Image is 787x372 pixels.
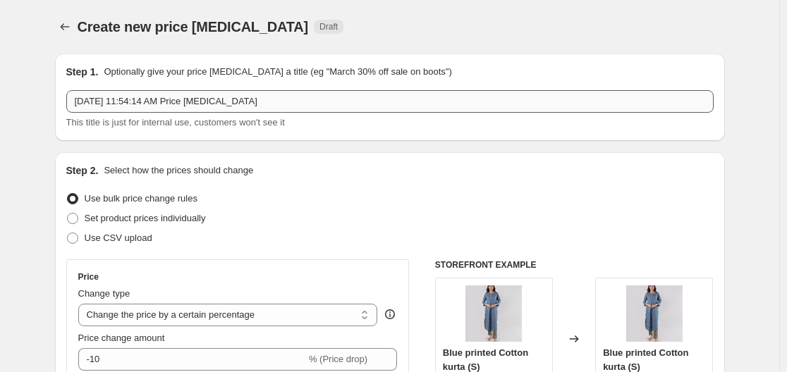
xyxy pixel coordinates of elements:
span: Create new price [MEDICAL_DATA] [78,19,309,35]
input: -15 [78,348,306,371]
span: This title is just for internal use, customers won't see it [66,117,285,128]
p: Optionally give your price [MEDICAL_DATA] a title (eg "March 30% off sale on boots") [104,65,451,79]
h3: Price [78,271,99,283]
input: 30% off holiday sale [66,90,714,113]
div: help [383,307,397,321]
h2: Step 1. [66,65,99,79]
button: Price change jobs [55,17,75,37]
span: Price change amount [78,333,165,343]
img: 13_7c787148-95c4-4009-bdd5-c7732d2260ae_80x.jpg [465,285,522,342]
h6: STOREFRONT EXAMPLE [435,259,714,271]
p: Select how the prices should change [104,163,253,178]
span: Blue printed Cotton kurta (S) [603,347,688,372]
span: Change type [78,288,130,299]
span: Draft [319,21,338,32]
img: 13_7c787148-95c4-4009-bdd5-c7732d2260ae_80x.jpg [626,285,683,342]
h2: Step 2. [66,163,99,178]
span: Use bulk price change rules [85,193,197,204]
span: Set product prices individually [85,213,206,223]
span: % (Price drop) [309,354,367,364]
span: Use CSV upload [85,232,152,243]
span: Blue printed Cotton kurta (S) [443,347,528,372]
